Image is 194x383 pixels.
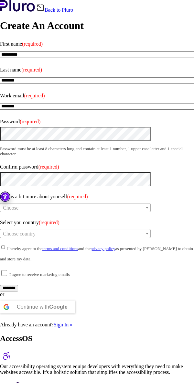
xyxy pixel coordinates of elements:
input: I agree to receive marketing emails [1,270,7,276]
a: privacy policy [91,246,115,251]
b: Google [49,304,68,310]
a: terms and conditions [42,246,78,251]
a: Back to Pluro [37,7,73,13]
img: Back icon [37,4,45,12]
span: Choose country [3,231,36,236]
span: (required) [22,41,43,47]
a: Sign In » [54,322,73,327]
span: (required) [20,119,40,124]
span: Choose [3,205,18,211]
span: (required) [21,67,42,72]
input: I hereby agree to theterms and conditionsand theprivacy policyas presented by [PERSON_NAME] to ob... [1,244,5,250]
span: (required) [38,164,59,170]
span: (required) [39,220,59,225]
small: I agree to receive marketing emails [9,272,70,277]
span: (required) [67,194,88,199]
div: Continue with [17,301,68,313]
span: (required) [24,93,45,98]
